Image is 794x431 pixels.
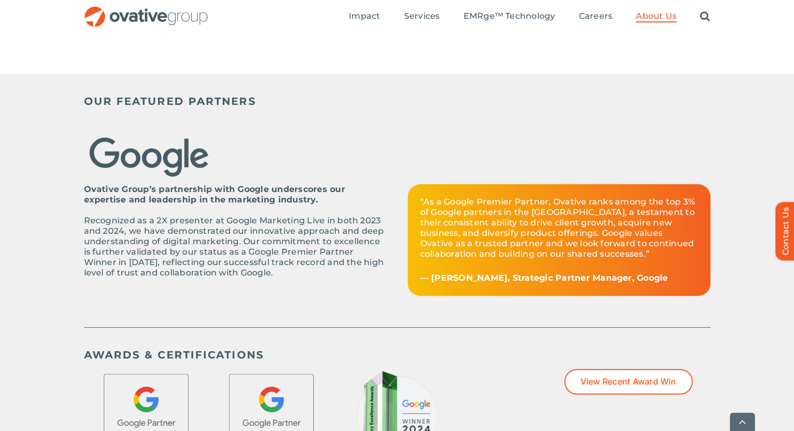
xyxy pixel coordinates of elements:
strong: — [PERSON_NAME], Strategic Partner Manager, Google [420,273,668,283]
span: Services [404,11,440,21]
h5: AWARDS & CERTIFICATIONS [84,349,710,361]
h5: OUR FEATURED PARTNERS [84,95,710,107]
a: Impact [349,11,380,22]
a: EMRge™ Technology [463,11,555,22]
a: View Recent Award Win [564,369,693,394]
span: EMRge™ Technology [463,11,555,21]
a: Services [404,11,440,22]
a: About Us [636,11,677,22]
p: “As a Google Premier Partner, Ovative ranks among the top 3% of Google partners in the [GEOGRAPHI... [420,197,698,259]
img: Google [84,131,215,185]
span: About Us [636,11,677,21]
span: Careers [579,11,613,21]
span: Impact [349,11,380,21]
a: Search [700,11,710,22]
a: Careers [579,11,613,22]
span: View Recent Award Win [580,377,677,387]
p: Recognized as a 2X presenter at Google Marketing Live in both 2023 and 2024, we have demonstrated... [84,215,387,278]
a: OG_Full_horizontal_RGB [84,5,209,15]
strong: Ovative Group’s partnership with Google underscores our expertise and leadership in the marketing... [84,184,345,205]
